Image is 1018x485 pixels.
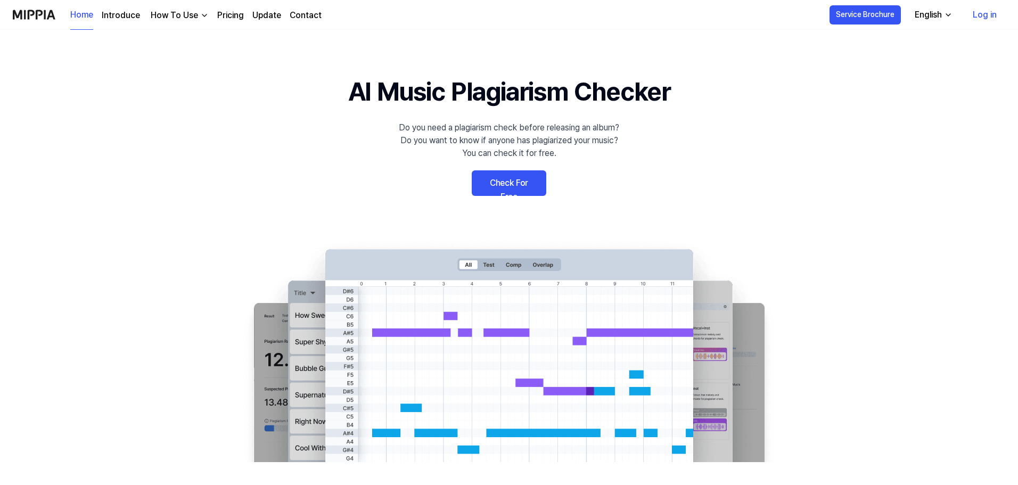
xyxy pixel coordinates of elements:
a: Check For Free [472,170,546,196]
a: Update [252,9,281,22]
a: Pricing [217,9,244,22]
h1: AI Music Plagiarism Checker [348,72,670,111]
img: down [200,11,209,20]
a: Contact [290,9,322,22]
button: How To Use [149,9,209,22]
a: Introduce [102,9,140,22]
a: Home [70,1,93,30]
div: Do you need a plagiarism check before releasing an album? Do you want to know if anyone has plagi... [399,121,619,160]
button: English [906,4,959,26]
div: English [913,9,944,21]
div: How To Use [149,9,200,22]
img: main Image [232,239,786,462]
button: Service Brochure [830,5,901,24]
